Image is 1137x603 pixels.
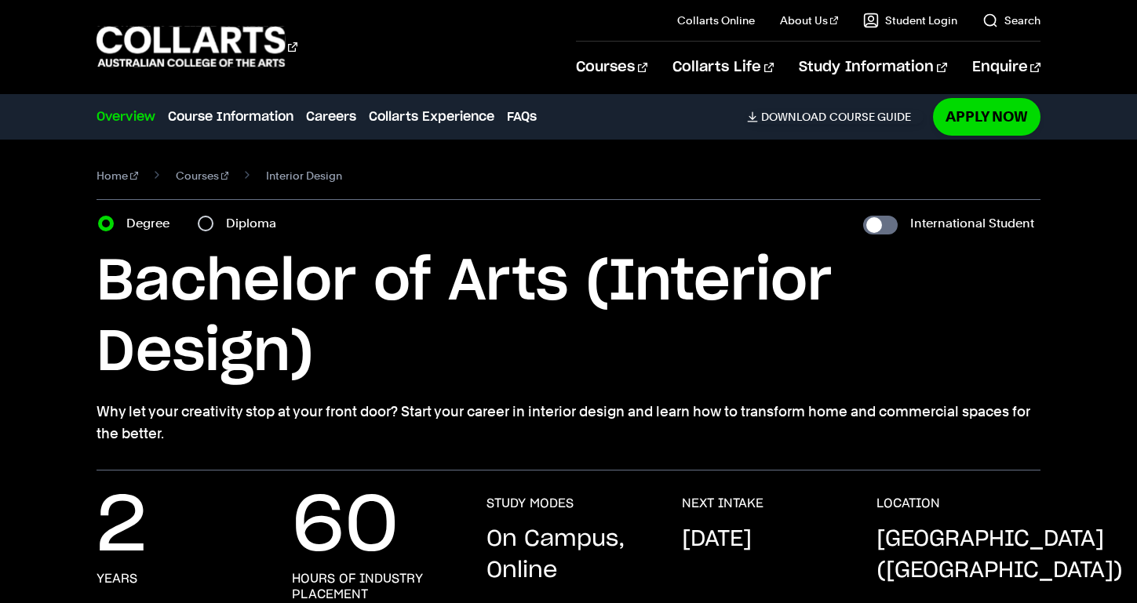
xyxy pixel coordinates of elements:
[799,42,946,93] a: Study Information
[168,107,293,126] a: Course Information
[97,24,297,69] div: Go to homepage
[292,571,456,602] h3: hours of industry placement
[780,13,838,28] a: About Us
[97,571,137,587] h3: years
[876,496,940,511] h3: LOCATION
[226,213,286,234] label: Diploma
[910,213,1034,234] label: International Student
[487,496,574,511] h3: STUDY MODES
[507,107,537,126] a: FAQs
[292,496,399,558] p: 60
[126,213,179,234] label: Degree
[576,42,647,93] a: Courses
[306,107,356,126] a: Careers
[97,165,138,187] a: Home
[97,247,1040,388] h1: Bachelor of Arts (Interior Design)
[876,524,1123,587] p: [GEOGRAPHIC_DATA] ([GEOGRAPHIC_DATA])
[176,165,229,187] a: Courses
[672,42,774,93] a: Collarts Life
[863,13,957,28] a: Student Login
[266,165,342,187] span: Interior Design
[97,496,147,558] p: 2
[682,496,763,511] h3: NEXT INTAKE
[933,98,1040,135] a: Apply Now
[369,107,494,126] a: Collarts Experience
[982,13,1040,28] a: Search
[747,110,924,124] a: DownloadCourse Guide
[487,524,650,587] p: On Campus, Online
[972,42,1040,93] a: Enquire
[97,401,1040,445] p: Why let your creativity stop at your front door? Start your career in interior design and learn h...
[97,107,155,126] a: Overview
[677,13,755,28] a: Collarts Online
[682,524,752,555] p: [DATE]
[761,110,826,124] span: Download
